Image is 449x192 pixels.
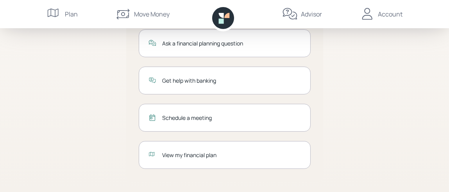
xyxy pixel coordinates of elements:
div: Plan [65,9,78,19]
div: Account [378,9,403,19]
div: Get help with banking [163,76,301,85]
div: Schedule a meeting [163,114,301,122]
div: Ask a financial planning question [163,39,301,47]
div: Advisor [301,9,322,19]
div: Move Money [134,9,170,19]
div: View my financial plan [163,151,301,159]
